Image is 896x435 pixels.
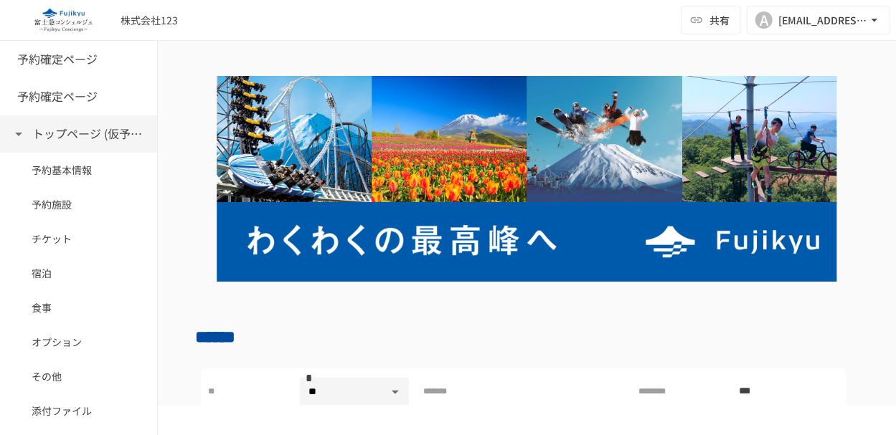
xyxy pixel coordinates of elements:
[755,11,773,29] div: A
[778,11,867,29] div: [EMAIL_ADDRESS][DOMAIN_NAME]
[32,368,126,384] span: その他
[747,6,890,34] button: A[EMAIL_ADDRESS][DOMAIN_NAME]
[32,403,126,419] span: 添付ファイル
[32,162,126,178] span: 予約基本情報
[32,196,126,212] span: 予約施設
[17,50,98,69] h6: 予約確定ページ
[32,300,126,315] span: 食事
[32,265,126,281] span: 宿泊
[121,13,178,28] div: 株式会社123
[681,6,741,34] button: 共有
[17,87,98,106] h6: 予約確定ページ
[195,76,859,282] img: mg2cIuvRhv63UHtX5VfAfh1DTCPHmnxnvRSqzGwtk3G
[709,12,730,28] span: 共有
[32,231,126,247] span: チケット
[32,334,126,350] span: オプション
[33,125,148,143] h6: トップページ (仮予約一覧)
[17,9,109,32] img: eQeGXtYPV2fEKIA3pizDiVdzO5gJTl2ahLbsPaD2E4R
